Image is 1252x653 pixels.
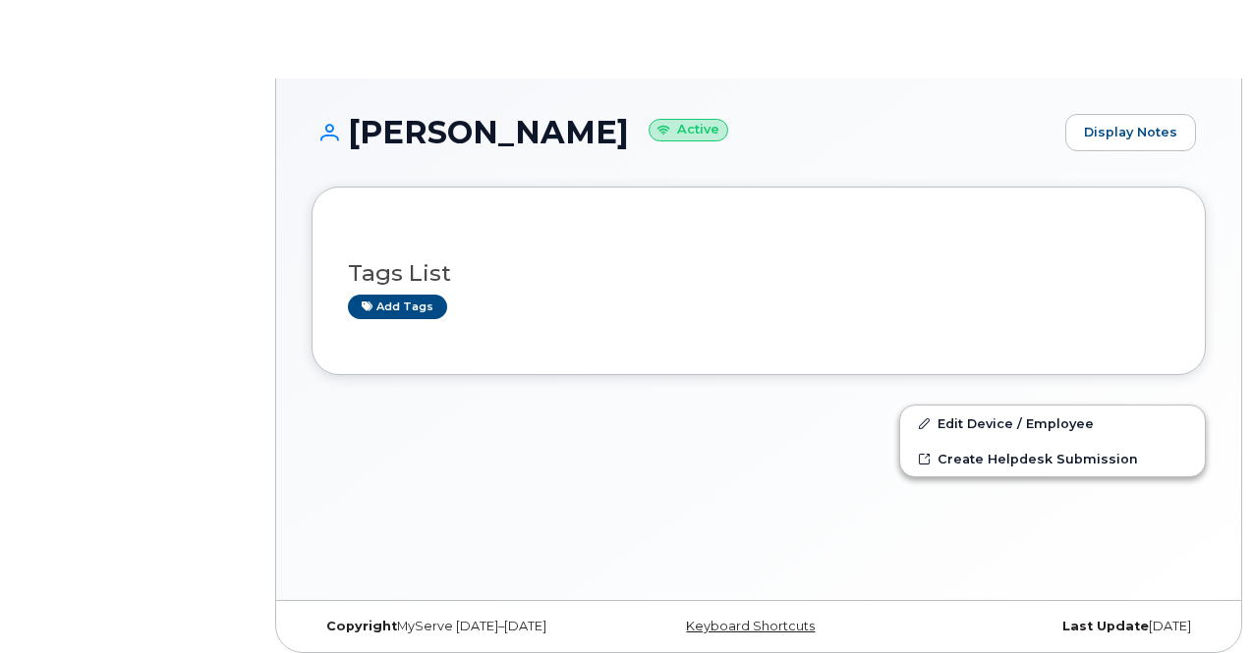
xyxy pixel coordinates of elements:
[686,619,815,633] a: Keyboard Shortcuts
[348,261,1169,286] h3: Tags List
[1065,114,1196,151] a: Display Notes
[1062,619,1149,633] strong: Last Update
[649,119,728,141] small: Active
[900,406,1205,441] a: Edit Device / Employee
[900,441,1205,476] a: Create Helpdesk Submission
[908,619,1206,634] div: [DATE]
[312,619,609,634] div: MyServe [DATE]–[DATE]
[312,115,1055,149] h1: [PERSON_NAME]
[348,295,447,319] a: Add tags
[326,619,397,633] strong: Copyright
